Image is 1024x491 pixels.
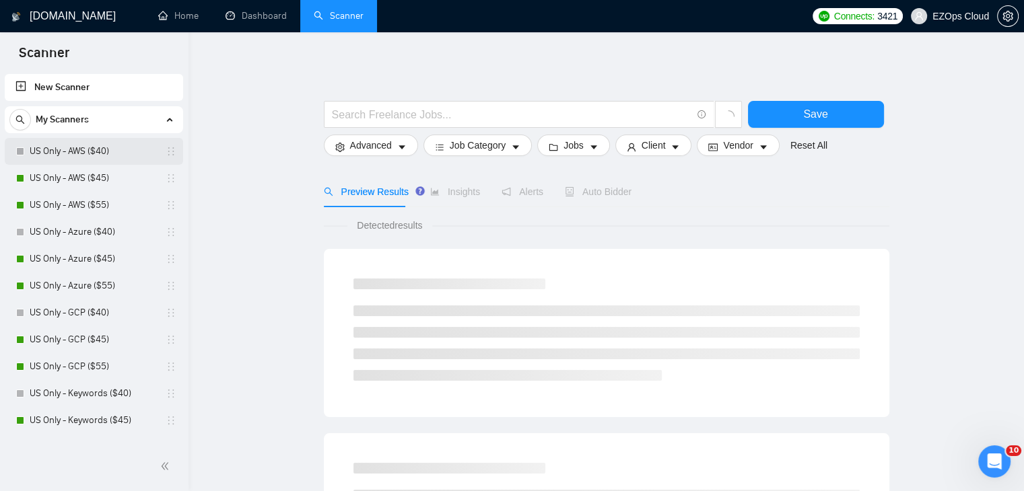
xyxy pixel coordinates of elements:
[708,142,718,152] span: idcard
[166,227,176,237] span: holder
[160,459,174,473] span: double-left
[549,142,558,152] span: folder
[978,445,1011,478] iframe: Intercom live chat
[748,101,884,128] button: Save
[9,109,31,130] button: search
[30,245,158,272] a: US Only - Azure ($45)
[30,138,158,165] a: US Only - AWS ($40)
[8,43,80,71] span: Scanner
[722,110,735,122] span: loading
[803,106,827,122] span: Save
[997,11,1019,22] a: setting
[30,326,158,353] a: US Only - GCP ($45)
[723,138,753,153] span: Vendor
[166,280,176,291] span: holder
[332,106,691,123] input: Search Freelance Jobs...
[697,135,779,156] button: idcardVendorcaret-down
[30,299,158,326] a: US Only - GCP ($40)
[30,219,158,245] a: US Only - Azure ($40)
[397,142,407,152] span: caret-down
[414,185,426,197] div: Tooltip anchor
[511,142,520,152] span: caret-down
[158,10,199,22] a: homeHome
[565,186,632,197] span: Auto Bidder
[565,187,574,196] span: robot
[166,307,176,318] span: holder
[347,218,432,233] span: Detected results
[15,74,172,101] a: New Scanner
[589,142,599,152] span: caret-down
[166,146,176,157] span: holder
[166,415,176,426] span: holder
[30,380,158,407] a: US Only - Keywords ($40)
[914,11,924,21] span: user
[335,142,345,152] span: setting
[759,142,768,152] span: caret-down
[834,9,875,24] span: Connects:
[324,135,418,156] button: settingAdvancedcaret-down
[314,10,364,22] a: searchScanner
[537,135,610,156] button: folderJobscaret-down
[324,187,333,196] span: search
[877,9,897,24] span: 3421
[166,173,176,184] span: holder
[615,135,692,156] button: userClientcaret-down
[11,6,21,28] img: logo
[435,142,444,152] span: bars
[502,187,511,196] span: notification
[166,388,176,399] span: holder
[997,5,1019,27] button: setting
[30,272,158,299] a: US Only - Azure ($55)
[1006,445,1021,456] span: 10
[697,110,706,119] span: info-circle
[502,186,543,197] span: Alerts
[564,138,584,153] span: Jobs
[430,187,440,196] span: area-chart
[226,10,287,22] a: dashboardDashboard
[350,138,392,153] span: Advanced
[166,361,176,372] span: holder
[30,353,158,380] a: US Only - GCP ($55)
[998,11,1018,22] span: setting
[166,254,176,264] span: holder
[430,186,480,197] span: Insights
[30,165,158,192] a: US Only - AWS ($45)
[5,74,183,101] li: New Scanner
[790,138,827,153] a: Reset All
[166,200,176,211] span: holder
[30,192,158,219] a: US Only - AWS ($55)
[30,407,158,434] a: US Only - Keywords ($45)
[671,142,680,152] span: caret-down
[819,11,829,22] img: upwork-logo.png
[166,334,176,345] span: holder
[450,138,506,153] span: Job Category
[642,138,666,153] span: Client
[36,106,89,133] span: My Scanners
[30,434,158,461] a: US Only - Keywords ($55)
[423,135,532,156] button: barsJob Categorycaret-down
[324,186,409,197] span: Preview Results
[10,115,30,124] span: search
[627,142,636,152] span: user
